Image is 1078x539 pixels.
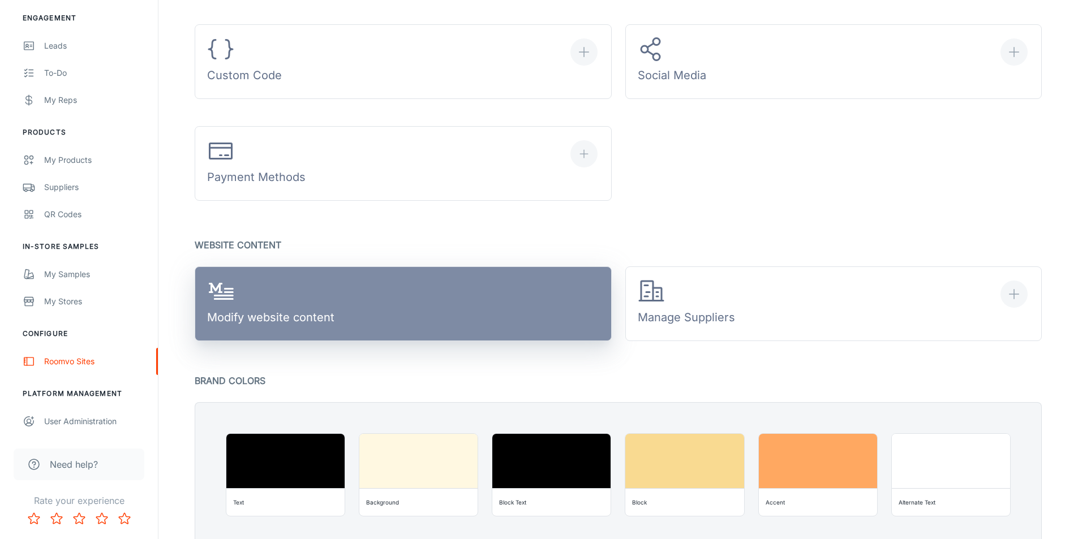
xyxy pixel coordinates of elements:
span: Need help? [50,458,98,471]
p: Brand Colors [195,373,1042,389]
div: My Products [44,154,147,166]
div: Custom Code [207,36,282,88]
button: Social Media [625,24,1042,99]
div: Leads [44,40,147,52]
button: Payment Methods [195,126,612,201]
div: Accent [766,497,785,508]
p: Rate your experience [9,494,149,507]
div: QR Codes [44,208,147,221]
div: Suppliers [44,181,147,193]
div: Payment Methods [207,137,306,190]
button: Rate 3 star [68,507,91,530]
div: My Stores [44,295,147,308]
div: Text [233,497,244,508]
p: Website Content [195,237,1042,253]
button: Manage Suppliers [625,266,1042,341]
div: To-do [44,67,147,79]
button: Rate 1 star [23,507,45,530]
button: Custom Code [195,24,612,99]
div: Block Text [499,497,526,508]
button: Rate 2 star [45,507,68,530]
a: Modify website content [195,266,612,341]
div: User Administration [44,415,147,428]
div: Alternate Text [899,497,935,508]
button: Rate 4 star [91,507,113,530]
div: Modify website content [207,278,334,330]
div: Background [366,497,399,508]
div: Roomvo Sites [44,355,147,368]
div: Block [632,497,647,508]
div: My Samples [44,268,147,281]
div: Manage Suppliers [638,278,735,330]
div: Social Media [638,36,706,88]
button: Rate 5 star [113,507,136,530]
div: My Reps [44,94,147,106]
